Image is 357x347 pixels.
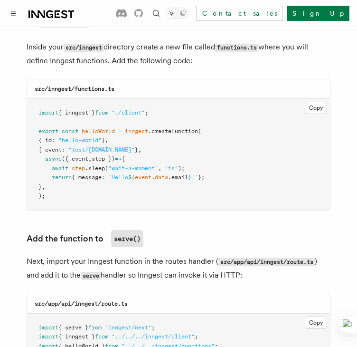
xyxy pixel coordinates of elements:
span: from [88,324,102,331]
code: src/app/api/inngest/route.ts [35,300,128,307]
code: functions.ts [215,44,258,52]
span: "hello-world" [58,137,102,144]
span: `Hello [108,174,128,181]
span: : [102,174,105,181]
span: from [95,333,108,340]
span: step }) [92,155,115,162]
a: Sign Up [287,6,349,21]
span: "./client" [112,109,145,116]
span: const [62,128,78,135]
span: helloWorld [82,128,115,135]
span: , [105,137,108,144]
a: Contact sales [196,6,283,21]
span: from [95,109,108,116]
span: ; [151,324,155,331]
span: ${ [128,174,135,181]
span: ({ event [62,155,88,162]
span: ); [178,165,185,172]
span: { message [72,174,102,181]
button: Toggle dark mode [166,8,188,19]
span: ( [105,165,108,172]
button: Toggle navigation [8,8,19,19]
code: src/inngest/functions.ts [35,86,114,92]
span: { serve } [58,324,88,331]
span: ( [198,128,201,135]
span: !` [191,174,198,181]
span: async [45,155,62,162]
span: } [38,183,42,190]
button: Copy [305,102,327,114]
span: "../../../inngest/client" [112,333,195,340]
span: return [52,174,72,181]
span: { [122,155,125,162]
span: => [115,155,122,162]
span: , [138,146,141,153]
span: import [38,333,58,340]
span: "1s" [165,165,178,172]
code: serve [81,272,101,280]
span: { inngest } [58,333,95,340]
span: .createFunction [148,128,198,135]
span: }; [198,174,205,181]
span: , [88,155,92,162]
button: Find something... [150,8,162,19]
span: "inngest/next" [105,324,151,331]
span: event [135,174,151,181]
button: Copy [305,317,327,329]
span: ; [195,333,198,340]
span: .sleep [85,165,105,172]
span: . [151,174,155,181]
span: : [62,146,65,153]
span: } [188,174,191,181]
span: } [135,146,138,153]
span: await [52,165,68,172]
span: } [102,137,105,144]
span: { id [38,137,52,144]
span: import [38,109,58,116]
code: src/app/api/inngest/route.ts [218,258,315,266]
span: { event [38,146,62,153]
p: Next, import your Inngest function in the routes handler ( ) and add it to the handler so Inngest... [27,255,330,282]
a: Add the function toserve() [27,230,143,247]
code: createFunction [38,17,90,28]
span: , [158,165,161,172]
span: inngest [125,128,148,135]
span: ); [38,193,45,199]
span: data [155,174,168,181]
span: = [118,128,122,135]
span: "wait-a-moment" [108,165,158,172]
span: import [38,324,58,331]
p: Inside your directory create a new file called where you will define Inngest functions. Add the f... [27,40,330,67]
span: , [42,183,45,190]
span: : [52,137,55,144]
span: ; [145,109,148,116]
span: export [38,128,58,135]
span: step [72,165,85,172]
code: src/inngest [64,44,103,52]
span: { inngest } [58,109,95,116]
span: "test/[DOMAIN_NAME]" [68,146,135,153]
span: .email [168,174,188,181]
code: serve() [111,230,143,247]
